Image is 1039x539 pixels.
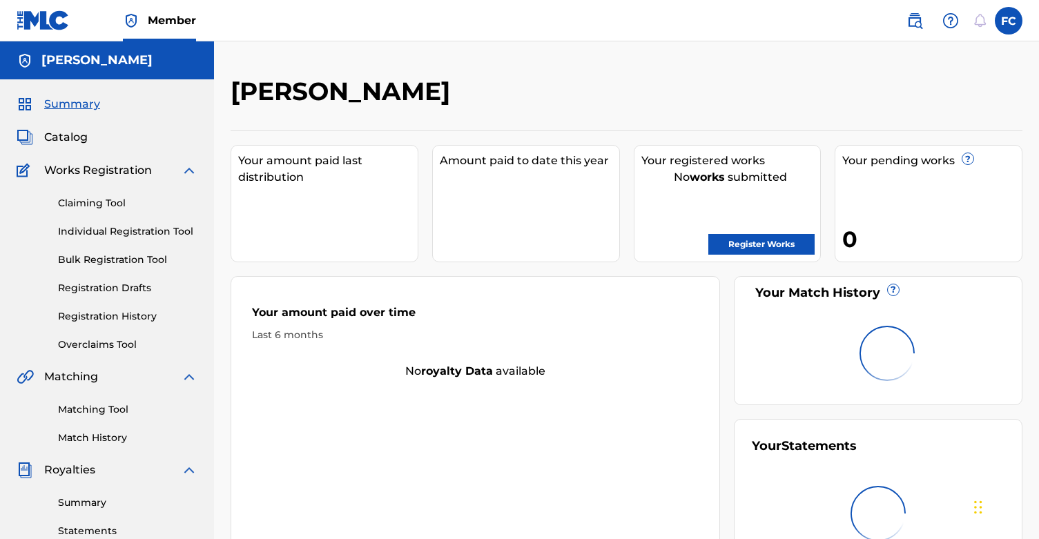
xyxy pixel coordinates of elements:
a: Register Works [708,234,815,255]
a: CatalogCatalog [17,129,88,146]
span: ? [962,153,973,164]
div: Your amount paid last distribution [238,153,418,186]
iframe: Chat Widget [970,473,1039,539]
span: Matching [44,369,98,385]
div: Your amount paid over time [252,304,699,328]
img: Matching [17,369,34,385]
span: Summary [44,96,100,112]
div: User Menu [995,7,1022,35]
a: Bulk Registration Tool [58,253,197,267]
a: Registration History [58,309,197,324]
strong: works [690,170,725,184]
a: Public Search [901,7,929,35]
span: Catalog [44,129,88,146]
img: expand [181,162,197,179]
span: Works Registration [44,162,152,179]
div: Your Statements [752,437,857,455]
div: 0 [842,224,1022,255]
a: Overclaims Tool [58,337,197,352]
img: expand [181,462,197,478]
div: Notifications [973,14,987,28]
a: Match History [58,431,197,445]
img: help [942,12,959,29]
img: MLC Logo [17,10,70,30]
h2: [PERSON_NAME] [231,76,457,107]
div: Your Match History [752,284,1004,302]
img: expand [181,369,197,385]
h5: Franki Cooper [41,52,153,68]
img: search [906,12,923,29]
a: Individual Registration Tool [58,224,197,239]
a: Matching Tool [58,402,197,417]
div: Drag [974,487,982,528]
a: Statements [58,524,197,538]
div: No available [231,363,719,380]
div: Help [937,7,964,35]
img: Catalog [17,129,33,146]
div: Amount paid to date this year [440,153,619,169]
strong: royalty data [421,364,493,378]
a: Claiming Tool [58,196,197,210]
a: Registration Drafts [58,281,197,295]
img: Accounts [17,52,33,69]
img: preloader [860,326,915,381]
span: Member [148,12,196,28]
div: No submitted [641,169,821,186]
span: Royalties [44,462,95,478]
span: ? [888,284,899,295]
a: SummarySummary [17,96,100,112]
div: Last 6 months [252,328,699,342]
div: Your registered works [641,153,821,169]
img: Top Rightsholder [123,12,139,29]
img: Works Registration [17,162,35,179]
img: Summary [17,96,33,112]
div: Your pending works [842,153,1022,169]
img: Royalties [17,462,33,478]
a: Summary [58,496,197,510]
